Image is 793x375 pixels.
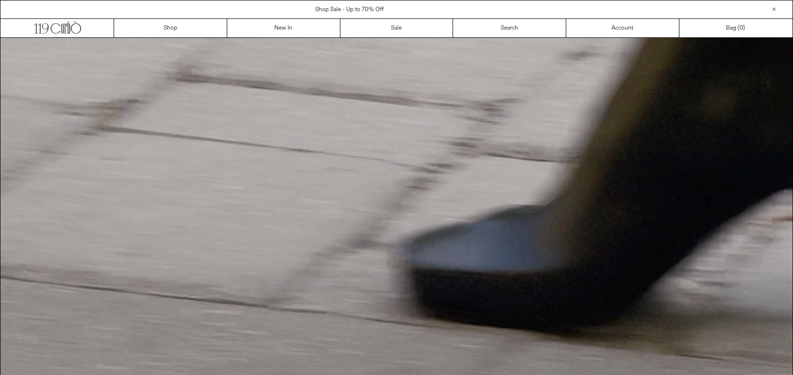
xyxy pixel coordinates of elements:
span: 0 [740,24,743,32]
a: Account [566,19,679,37]
a: New In [227,19,340,37]
a: Search [453,19,566,37]
a: Shop Sale - Up to 70% Off [315,6,384,14]
span: ) [740,24,745,33]
a: Bag () [679,19,793,37]
a: Sale [340,19,454,37]
a: Shop [114,19,227,37]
